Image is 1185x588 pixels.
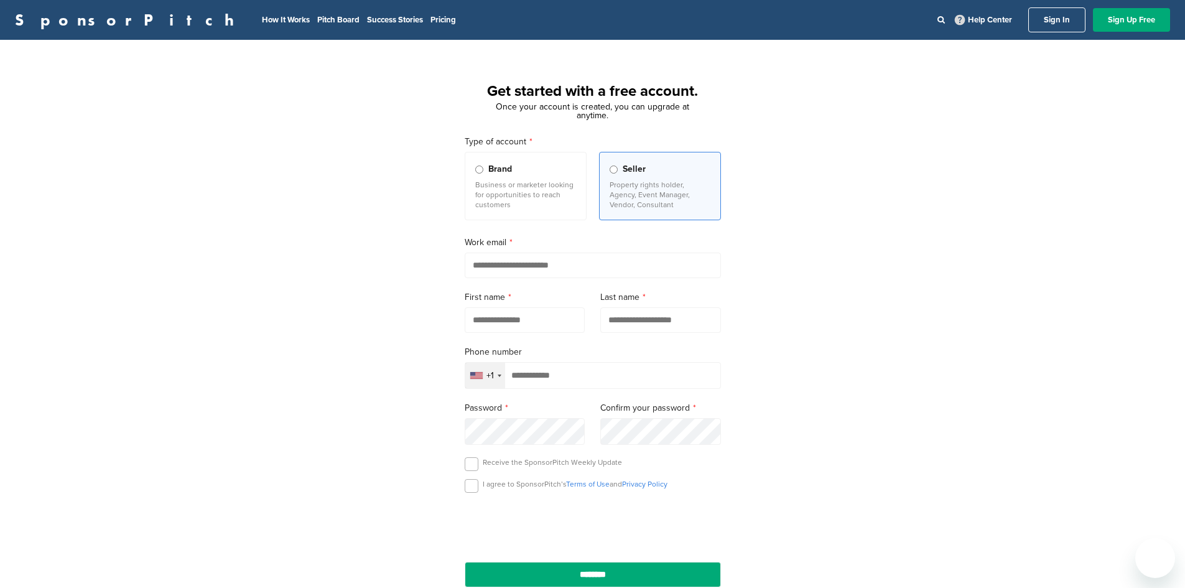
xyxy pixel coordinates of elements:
[465,345,721,359] label: Phone number
[610,166,618,174] input: Seller Property rights holder, Agency, Event Manager, Vendor, Consultant
[465,135,721,149] label: Type of account
[465,363,505,388] div: Selected country
[610,180,710,210] p: Property rights holder, Agency, Event Manager, Vendor, Consultant
[465,291,585,304] label: First name
[317,15,360,25] a: Pitch Board
[486,371,494,380] div: +1
[623,162,646,176] span: Seller
[1135,538,1175,578] iframe: Button to launch messaging window
[483,479,667,489] p: I agree to SponsorPitch’s and
[475,166,483,174] input: Brand Business or marketer looking for opportunities to reach customers
[1028,7,1085,32] a: Sign In
[15,12,242,28] a: SponsorPitch
[952,12,1015,27] a: Help Center
[1093,8,1170,32] a: Sign Up Free
[465,401,585,415] label: Password
[475,180,576,210] p: Business or marketer looking for opportunities to reach customers
[430,15,456,25] a: Pricing
[496,101,689,121] span: Once your account is created, you can upgrade at anytime.
[600,291,721,304] label: Last name
[483,457,622,467] p: Receive the SponsorPitch Weekly Update
[367,15,423,25] a: Success Stories
[450,80,736,103] h1: Get started with a free account.
[566,480,610,488] a: Terms of Use
[488,162,512,176] span: Brand
[622,480,667,488] a: Privacy Policy
[465,236,721,250] label: Work email
[262,15,310,25] a: How It Works
[522,507,664,544] iframe: reCAPTCHA
[600,401,721,415] label: Confirm your password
